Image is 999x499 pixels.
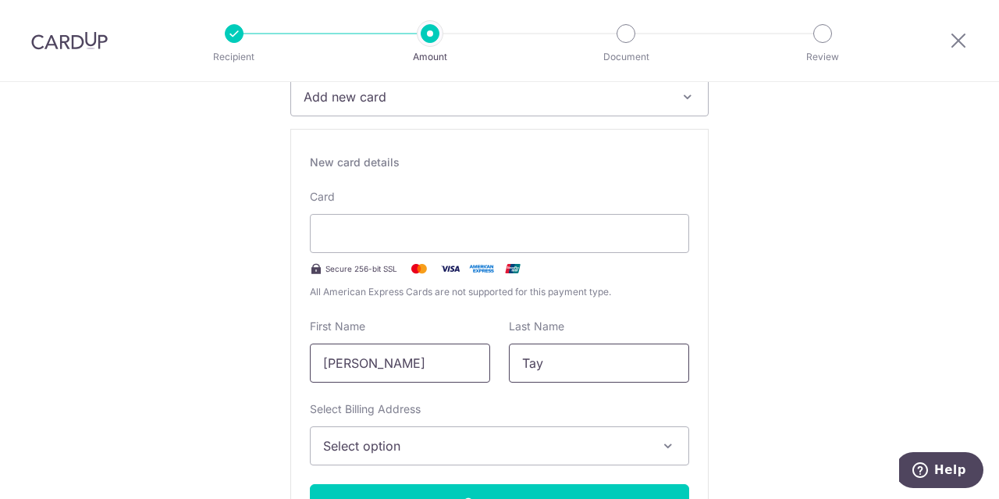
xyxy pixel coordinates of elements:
button: Select option [310,426,689,465]
img: .alt.unionpay [497,259,528,278]
label: Last Name [509,319,564,334]
label: Select Billing Address [310,401,421,417]
span: Secure 256-bit SSL [325,262,397,275]
input: Cardholder Last Name [509,344,689,383]
p: Recipient [176,49,292,65]
span: Add new card [304,87,667,106]
p: Review [765,49,880,65]
button: Add new card [290,77,709,116]
p: Amount [372,49,488,65]
img: CardUp [31,31,108,50]
label: First Name [310,319,365,334]
span: Select option [323,437,648,455]
p: Document [568,49,684,65]
div: New card details [310,155,689,170]
img: Visa [435,259,466,278]
span: All American Express Cards are not supported for this payment type. [310,284,689,300]
img: Mastercard [404,259,435,278]
label: Card [310,189,335,205]
iframe: Opens a widget where you can find more information [899,452,983,491]
img: .alt.amex [466,259,497,278]
input: Cardholder First Name [310,344,490,383]
iframe: Secure card payment input frame [323,224,676,243]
